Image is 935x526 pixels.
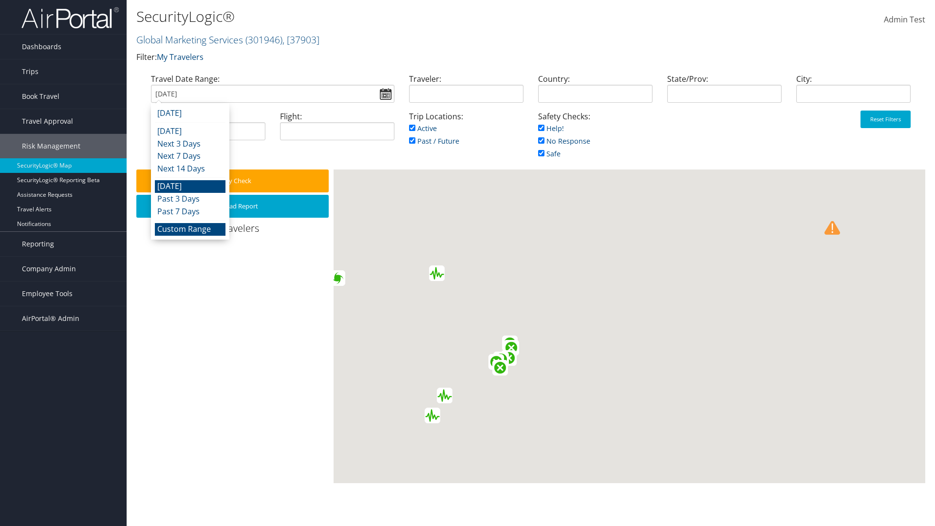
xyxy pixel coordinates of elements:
div: Travel Date Range: [144,73,402,111]
div: Green earthquake alert (Magnitude 4.6M, Depth:81.2km) in Dominican Republic 01/09/2025 09:27 UTC,... [429,265,445,281]
button: Reset Filters [860,111,911,128]
div: Flight: [273,111,402,148]
li: Next 14 Days [155,163,225,175]
span: ( 301946 ) [245,33,282,46]
span: Trips [22,59,38,84]
span: Risk Management [22,134,80,158]
div: Green forest fire alert in Brazil [492,360,508,376]
div: 0 Travelers [136,222,334,240]
button: Download Report [136,195,329,218]
div: Trip Locations: [402,111,531,157]
span: Reporting [22,232,54,256]
div: Green earthquake alert (Magnitude 4.8M, Depth:166.608km) in Argentina 01/09/2025 07:38 UTC, 10 th... [437,388,452,403]
h1: SecurityLogic® [136,6,662,27]
a: Help! [538,124,564,133]
img: airportal-logo.png [21,6,119,29]
a: Admin Test [884,5,925,35]
span: Book Travel [22,84,59,109]
li: [DATE] [155,107,225,120]
span: AirPortal® Admin [22,306,79,331]
div: Green forest fire alert in Brazil [493,352,509,367]
span: Employee Tools [22,282,73,306]
span: Dashboards [22,35,61,59]
li: Past 3 Days [155,193,225,206]
button: Safety Check [136,169,329,192]
li: Next 7 Days [155,150,225,163]
div: State/Prov: [660,73,789,111]
li: Next 3 Days [155,138,225,150]
span: , [ 37903 ] [282,33,319,46]
a: Safe [538,149,561,158]
div: Green forest fire alert in Brazil [504,340,519,356]
li: Past 7 Days [155,206,225,218]
a: Global Marketing Services [136,33,319,46]
div: Green forest fire alert in Brazil [501,350,517,366]
div: Green alert for tropical cyclone TWELVE-E-25. Population affected by Category 1 (120 km/h) wind s... [330,270,345,286]
p: Filter: [136,51,662,64]
a: My Travelers [157,52,204,62]
span: Company Admin [22,257,76,281]
a: No Response [538,136,590,146]
div: Air/Hotel/Rail: [144,111,273,148]
a: Active [409,124,437,133]
div: Green forest fire alert in Brazil [488,354,504,370]
div: Country: [531,73,660,111]
div: City: [789,73,918,111]
div: Green forest fire alert in Brazil [502,336,518,351]
div: Safety Checks: [531,111,660,169]
span: Admin Test [884,14,925,25]
li: [DATE] [155,125,225,138]
div: Green earthquake alert (Magnitude 4.6M, Depth:61.209km) in Chile 01/09/2025 13:48 UTC, 810 thousa... [425,408,440,423]
li: [DATE] [155,180,225,193]
div: Traveler: [402,73,531,111]
li: Custom Range [155,223,225,236]
a: Past / Future [409,136,459,146]
span: Travel Approval [22,109,73,133]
